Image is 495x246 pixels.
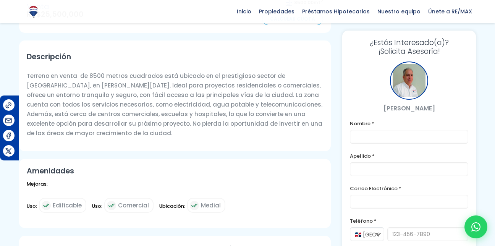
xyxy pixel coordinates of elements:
span: Mejoras: [27,179,48,194]
img: Compartir [5,132,13,140]
h3: ¡Solicita Asesoría! [350,38,468,56]
input: 123-456-7890 [387,227,468,241]
span: Comercial [118,201,149,210]
img: check icon [190,201,199,210]
span: Únete a RE/MAX [424,6,476,17]
span: Inicio [233,6,255,17]
span: Uso: [92,201,102,216]
img: Logo de REMAX [27,5,40,18]
label: Correo Electrónico * [350,184,468,193]
span: Nuestro equipo [374,6,424,17]
span: ¿Estás Interesado(a)? [350,38,468,47]
label: Nombre * [350,119,468,128]
img: check icon [107,201,116,210]
img: check icon [42,201,51,210]
span: Uso: [27,201,37,216]
label: Teléfono * [350,216,468,226]
img: Compartir [5,117,13,125]
h2: Amenidades [27,167,323,175]
div: Enrique Perez [390,61,428,100]
span: Edificable [53,201,82,210]
img: Compartir [5,101,13,109]
span: Medial [201,201,221,210]
span: Ubicación: [159,201,185,216]
span: Préstamos Hipotecarios [298,6,374,17]
label: Apellido * [350,151,468,161]
p: [PERSON_NAME] [350,104,468,113]
p: Terreno en venta de 8500 metros cuadrados está ubicado en el prestigioso sector de [GEOGRAPHIC_DA... [27,71,323,138]
img: Compartir [5,147,13,155]
h2: Descripción [27,48,323,65]
span: Propiedades [255,6,298,17]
